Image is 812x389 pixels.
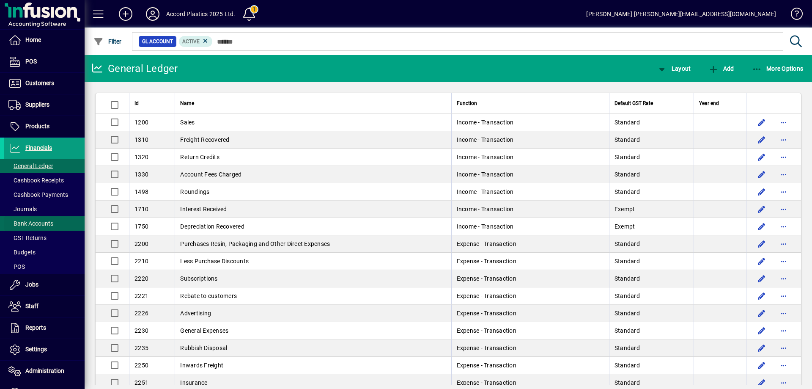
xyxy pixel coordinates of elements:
[8,220,53,227] span: Bank Accounts
[8,263,25,270] span: POS
[142,37,173,46] span: GL Account
[179,36,213,47] mat-chip: Activation Status: Active
[457,223,514,230] span: Income - Transaction
[648,61,700,76] app-page-header-button: View chart layout
[755,150,768,164] button: Edit
[755,220,768,233] button: Edit
[134,379,148,386] span: 2251
[134,99,170,108] div: Id
[134,154,148,160] span: 1320
[457,292,516,299] span: Expense - Transaction
[655,61,693,76] button: Layout
[777,289,790,303] button: More options
[755,341,768,355] button: Edit
[755,185,768,199] button: Edit
[180,362,223,369] span: Inwards Freight
[25,281,38,288] span: Jobs
[134,171,148,178] span: 1330
[752,65,804,72] span: More Options
[139,6,166,22] button: Profile
[755,202,768,216] button: Edit
[134,310,148,317] span: 2226
[8,191,68,198] span: Cashbook Payments
[777,185,790,199] button: More options
[614,275,640,282] span: Standard
[457,136,514,143] span: Income - Transaction
[457,258,516,265] span: Expense - Transaction
[457,188,514,195] span: Income - Transaction
[4,202,85,216] a: Journals
[4,216,85,231] a: Bank Accounts
[8,163,53,169] span: General Ledger
[614,171,640,178] span: Standard
[25,123,49,130] span: Products
[750,61,806,76] button: More Options
[112,6,139,22] button: Add
[134,240,148,247] span: 2200
[614,258,640,265] span: Standard
[134,99,139,108] span: Id
[180,99,446,108] div: Name
[614,362,640,369] span: Standard
[614,310,640,317] span: Standard
[777,116,790,129] button: More options
[180,188,209,195] span: Roundings
[614,99,653,108] span: Default GST Rate
[8,249,36,256] span: Budgets
[785,2,801,29] a: Knowledge Base
[180,136,229,143] span: Freight Recovered
[457,240,516,247] span: Expense - Transaction
[4,231,85,245] a: GST Returns
[777,254,790,268] button: More options
[134,206,148,212] span: 1710
[777,202,790,216] button: More options
[4,94,85,116] a: Suppliers
[457,99,477,108] span: Function
[457,206,514,212] span: Income - Transaction
[457,154,514,160] span: Income - Transaction
[25,36,41,43] span: Home
[25,144,52,151] span: Financials
[755,168,768,181] button: Edit
[755,359,768,372] button: Edit
[180,119,195,126] span: Sales
[4,173,85,188] a: Cashbook Receipts
[25,101,49,108] span: Suppliers
[182,39,200,44] span: Active
[614,379,640,386] span: Standard
[457,171,514,178] span: Income - Transaction
[614,154,640,160] span: Standard
[180,223,244,230] span: Depreciation Recovered
[180,154,219,160] span: Return Credits
[180,310,211,317] span: Advertising
[755,116,768,129] button: Edit
[180,171,241,178] span: Account Fees Charged
[134,345,148,351] span: 2235
[8,235,47,241] span: GST Returns
[134,188,148,195] span: 1498
[4,361,85,382] a: Administration
[4,116,85,137] a: Products
[4,51,85,72] a: POS
[180,292,237,299] span: Rebate to customers
[4,188,85,202] a: Cashbook Payments
[8,206,37,212] span: Journals
[614,345,640,351] span: Standard
[25,346,47,353] span: Settings
[777,237,790,251] button: More options
[614,327,640,334] span: Standard
[4,339,85,360] a: Settings
[4,245,85,259] a: Budgets
[91,34,124,49] button: Filter
[699,99,719,108] span: Year end
[166,7,235,21] div: Accord Plastics 2025 Ltd.
[777,272,790,285] button: More options
[586,7,776,21] div: [PERSON_NAME] [PERSON_NAME][EMAIL_ADDRESS][DOMAIN_NAME]
[180,379,207,386] span: Insurance
[180,327,228,334] span: General Expenses
[4,73,85,94] a: Customers
[457,310,516,317] span: Expense - Transaction
[708,65,734,72] span: Add
[457,275,516,282] span: Expense - Transaction
[755,237,768,251] button: Edit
